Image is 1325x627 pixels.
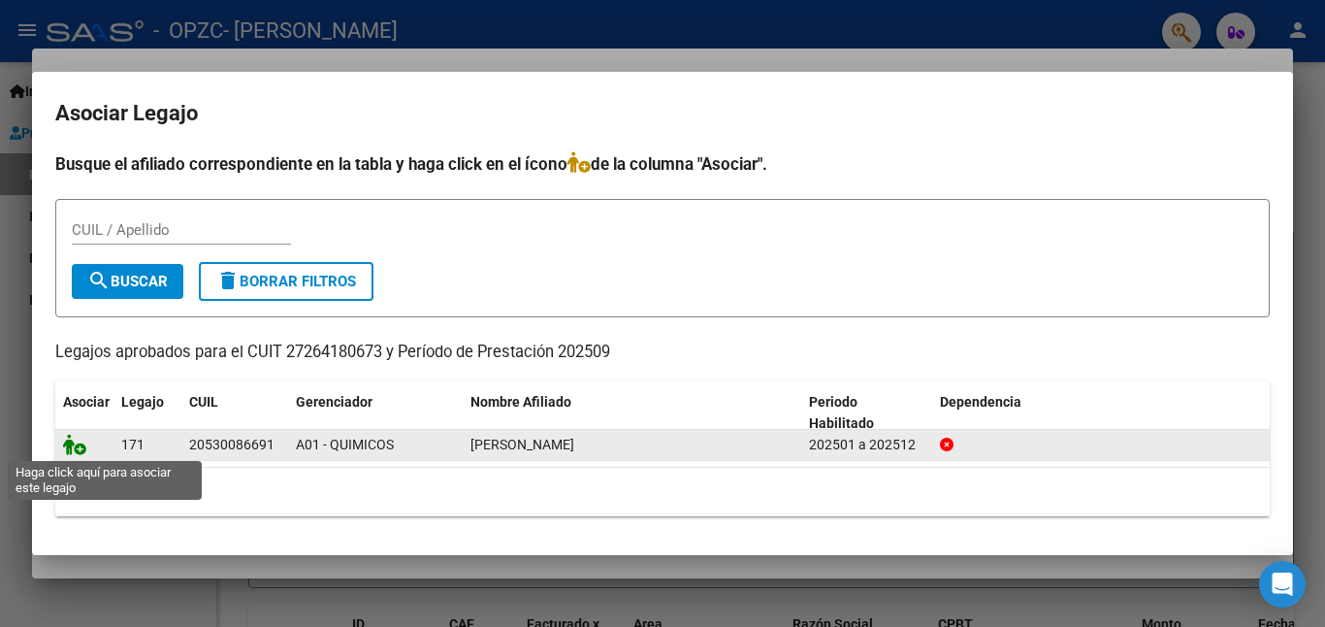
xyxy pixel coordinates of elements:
span: Gerenciador [296,394,372,410]
button: Borrar Filtros [199,262,373,301]
datatable-header-cell: Gerenciador [288,381,463,445]
mat-icon: delete [216,269,240,292]
datatable-header-cell: CUIL [181,381,288,445]
span: Borrar Filtros [216,273,356,290]
datatable-header-cell: Periodo Habilitado [801,381,932,445]
div: 202501 a 202512 [809,434,924,456]
button: Buscar [72,264,183,299]
span: Nombre Afiliado [470,394,571,410]
span: Asociar [63,394,110,410]
div: 1 registros [55,468,1270,516]
datatable-header-cell: Nombre Afiliado [463,381,801,445]
div: Open Intercom Messenger [1259,561,1306,608]
span: Buscar [87,273,168,290]
span: CUIL [189,394,218,410]
h4: Busque el afiliado correspondiente en la tabla y haga click en el ícono de la columna "Asociar". [55,151,1270,177]
datatable-header-cell: Dependencia [932,381,1271,445]
div: 20530086691 [189,434,275,456]
span: BENEDETTI ALEXANDER BENJAMIN [470,437,574,452]
datatable-header-cell: Legajo [113,381,181,445]
p: Legajos aprobados para el CUIT 27264180673 y Período de Prestación 202509 [55,341,1270,365]
span: Legajo [121,394,164,410]
span: Dependencia [940,394,1021,410]
datatable-header-cell: Asociar [55,381,113,445]
h2: Asociar Legajo [55,95,1270,132]
span: A01 - QUIMICOS [296,437,394,452]
span: Periodo Habilitado [809,394,874,432]
span: 171 [121,437,145,452]
mat-icon: search [87,269,111,292]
